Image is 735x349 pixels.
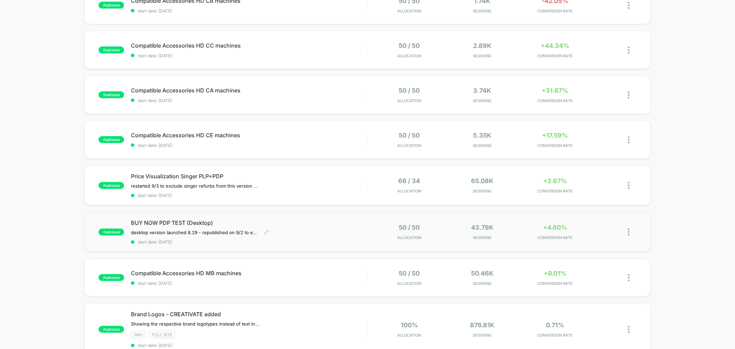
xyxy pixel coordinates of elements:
span: start date: [DATE] [131,193,367,198]
span: Sessions [448,235,517,240]
span: Allocation [398,143,421,148]
span: published [99,91,124,98]
span: 66 / 34 [399,177,420,185]
span: 50 / 50 [399,87,420,94]
span: published [99,274,124,281]
img: close [628,326,630,333]
span: CONVERSION RATE [520,189,590,193]
span: Sessions [448,143,517,148]
span: Showing the respective brand logotypes instead of text in tabs [131,321,259,327]
span: Sessions [448,189,517,193]
span: Allocation [398,53,421,58]
span: 50 / 50 [399,42,420,49]
span: published [99,326,124,333]
img: close [628,47,630,54]
span: CONVERSION RATE [520,235,590,240]
span: +4.60% [543,224,567,231]
span: 100% [401,321,418,329]
span: CONVERSION RATE [520,53,590,58]
span: published [99,2,124,9]
span: Allocation [398,235,421,240]
span: Sessions [448,281,517,286]
img: close [628,228,630,236]
span: Sessions [448,9,517,13]
span: 43.79k [471,224,493,231]
span: Allocation [398,9,421,13]
span: Allocation [398,281,421,286]
span: CONVERSION RATE [520,9,590,13]
span: Sessions [448,98,517,103]
span: 65.08k [471,177,493,185]
span: CONVERSION RATE [520,281,590,286]
span: 0.71% [546,321,564,329]
span: published [99,182,124,189]
span: published [99,229,124,236]
span: +2.67% [543,177,567,185]
span: Allocation [398,98,421,103]
img: close [628,136,630,143]
span: +31.67% [542,87,569,94]
span: start date: [DATE] [131,239,367,245]
span: Full site [149,331,175,339]
span: Allocation [398,189,421,193]
span: 50.46k [471,270,493,277]
span: +44.34% [541,42,570,49]
img: close [628,274,630,281]
span: BUY NOW PDP TEST (Desktop) [131,219,367,226]
span: Price Visualization Singer PLP+PDP [131,173,367,180]
span: +17.59% [542,132,568,139]
span: Compatible Accessories HD CC machines [131,42,367,49]
span: 50 / 50 [399,224,420,231]
span: +9.01% [544,270,566,277]
span: Compatible Accessories HD CE machines [131,132,367,139]
span: published [99,136,124,143]
span: CONVERSION RATE [520,98,590,103]
span: 3.74k [473,87,491,94]
span: Compatible Accessories HD MB machines [131,270,367,277]
span: start date: [DATE] [131,281,367,286]
span: 876.81k [470,321,494,329]
span: Compatible Accessories HD CA machines [131,87,367,94]
span: NAV [131,331,145,339]
span: start date: [DATE] [131,98,367,103]
img: close [628,182,630,189]
span: 50 / 50 [399,132,420,139]
span: 50 / 50 [399,270,420,277]
span: CONVERSION RATE [520,143,590,148]
span: start date: [DATE] [131,343,367,348]
span: Brand Logos - CREATIVATE added [131,311,367,318]
span: published [99,47,124,53]
span: start date: [DATE] [131,8,367,13]
span: Sessions [448,53,517,58]
span: restarted 9/3 to exclude singer refurbs from this version of the test [131,183,259,189]
span: CONVERSION RATE [520,333,590,338]
span: Allocation [398,333,421,338]
span: 5.35k [473,132,491,139]
span: start date: [DATE] [131,53,367,58]
span: Sessions [448,333,517,338]
span: 2.89k [473,42,491,49]
img: close [628,2,630,9]
span: start date: [DATE] [131,143,367,148]
img: close [628,91,630,99]
span: desktop version launched 8.29﻿ - republished on 9/2 to ensure OOS products dont show the buy now ... [131,230,259,235]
